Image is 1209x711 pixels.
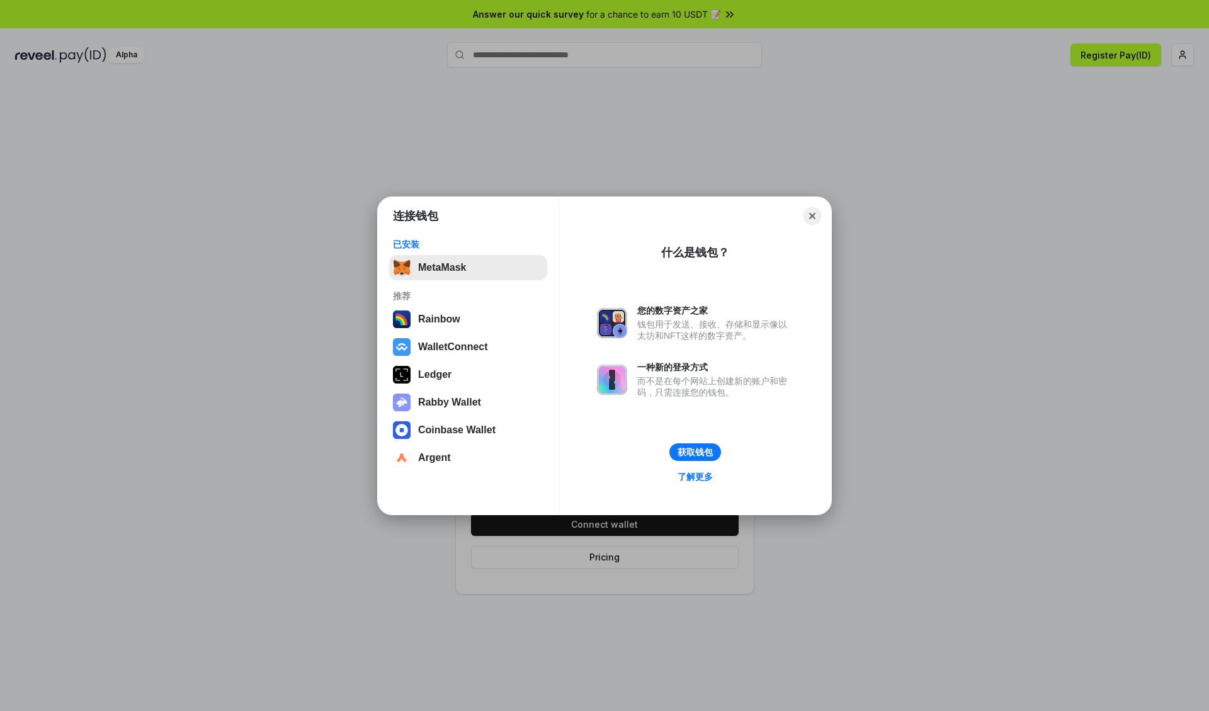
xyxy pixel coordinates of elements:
[389,362,547,387] button: Ledger
[803,207,821,225] button: Close
[418,262,466,273] div: MetaMask
[637,319,793,341] div: 钱包用于发送、接收、存储和显示像以太坊和NFT这样的数字资产。
[393,310,411,328] img: svg+xml,%3Csvg%20width%3D%22120%22%20height%3D%22120%22%20viewBox%3D%220%200%20120%20120%22%20fil...
[393,290,543,302] div: 推荐
[418,314,460,325] div: Rainbow
[389,445,547,470] button: Argent
[393,366,411,384] img: svg+xml,%3Csvg%20xmlns%3D%22http%3A%2F%2Fwww.w3.org%2F2000%2Fsvg%22%20width%3D%2228%22%20height%3...
[393,208,438,224] h1: 连接钱包
[669,443,721,461] button: 获取钱包
[389,334,547,360] button: WalletConnect
[393,239,543,250] div: 已安装
[637,361,793,373] div: 一种新的登录方式
[678,471,713,482] div: 了解更多
[393,259,411,276] img: svg+xml,%3Csvg%20fill%3D%22none%22%20height%3D%2233%22%20viewBox%3D%220%200%2035%2033%22%20width%...
[393,394,411,411] img: svg+xml,%3Csvg%20xmlns%3D%22http%3A%2F%2Fwww.w3.org%2F2000%2Fsvg%22%20fill%3D%22none%22%20viewBox...
[418,424,496,436] div: Coinbase Wallet
[418,452,451,464] div: Argent
[661,245,729,260] div: 什么是钱包？
[418,369,451,380] div: Ledger
[418,397,481,408] div: Rabby Wallet
[597,308,627,338] img: svg+xml,%3Csvg%20xmlns%3D%22http%3A%2F%2Fwww.w3.org%2F2000%2Fsvg%22%20fill%3D%22none%22%20viewBox...
[678,447,713,458] div: 获取钱包
[670,469,720,485] a: 了解更多
[637,375,793,398] div: 而不是在每个网站上创建新的账户和密码，只需连接您的钱包。
[597,365,627,395] img: svg+xml,%3Csvg%20xmlns%3D%22http%3A%2F%2Fwww.w3.org%2F2000%2Fsvg%22%20fill%3D%22none%22%20viewBox...
[393,338,411,356] img: svg+xml,%3Csvg%20width%3D%2228%22%20height%3D%2228%22%20viewBox%3D%220%200%2028%2028%22%20fill%3D...
[418,341,488,353] div: WalletConnect
[389,307,547,332] button: Rainbow
[393,421,411,439] img: svg+xml,%3Csvg%20width%3D%2228%22%20height%3D%2228%22%20viewBox%3D%220%200%2028%2028%22%20fill%3D...
[389,390,547,415] button: Rabby Wallet
[389,418,547,443] button: Coinbase Wallet
[389,255,547,280] button: MetaMask
[393,449,411,467] img: svg+xml,%3Csvg%20width%3D%2228%22%20height%3D%2228%22%20viewBox%3D%220%200%2028%2028%22%20fill%3D...
[637,305,793,316] div: 您的数字资产之家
